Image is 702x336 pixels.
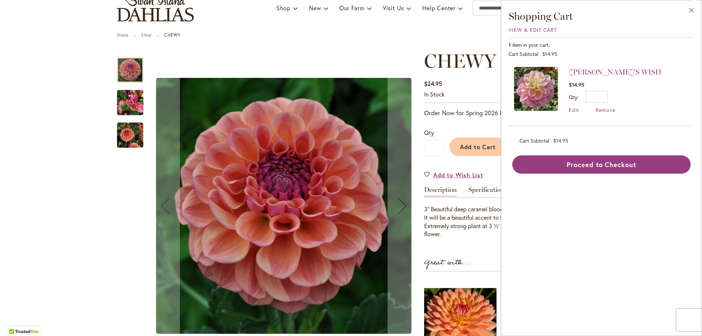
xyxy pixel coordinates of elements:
[514,67,558,113] a: GABBIE'S WISH
[117,50,151,83] div: CHEWY
[117,83,151,115] div: CHEWY
[424,49,496,72] span: CHEWY
[156,78,412,334] img: CHEWY
[117,115,143,148] div: CHEWY
[339,4,364,12] span: Our Farm
[5,310,26,331] iframe: Launch Accessibility Center
[276,4,291,12] span: Shop
[424,80,442,87] span: $24.95
[509,26,557,33] a: View & Edit Cart
[596,106,615,113] a: Remove
[520,137,549,144] span: Cart Subtotal
[509,10,573,22] span: Shopping Cart
[164,32,180,38] strong: CHEWY
[509,41,511,48] span: 1
[433,171,483,179] span: Add to Wish List
[424,257,471,269] strong: Great with...
[424,129,434,136] span: Qty
[512,41,550,48] span: item in your cart.
[422,4,456,12] span: Help Center
[141,32,151,38] a: Shop
[460,143,496,151] span: Add to Cart
[569,94,578,101] label: Qty
[449,137,506,156] button: Add to Cart
[424,171,483,179] a: Add to Wish List
[117,32,128,38] a: Home
[424,186,585,238] div: Detailed Product Info
[424,109,585,117] p: Order Now for Spring 2026 Delivery
[542,50,557,57] span: $14.95
[424,90,445,98] span: In stock
[117,122,143,148] img: CHEWY
[509,50,538,57] span: Cart Subtotal
[553,137,568,144] span: $14.95
[514,67,558,111] img: GABBIE'S WISH
[512,155,691,174] button: Proceed to Checkout
[569,68,661,76] a: [PERSON_NAME]'S WISH
[117,85,143,120] img: CHEWY
[424,186,457,197] a: Description
[383,4,404,12] span: Visit Us
[468,186,507,197] a: Specifications
[569,106,579,113] a: Edit
[569,81,584,88] span: $14.95
[424,90,445,99] div: Availability
[424,205,585,238] div: 3” Beautiful deep caramel blooms glow with lavender highlights. It will be a beautiful accent to ...
[309,4,321,12] span: New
